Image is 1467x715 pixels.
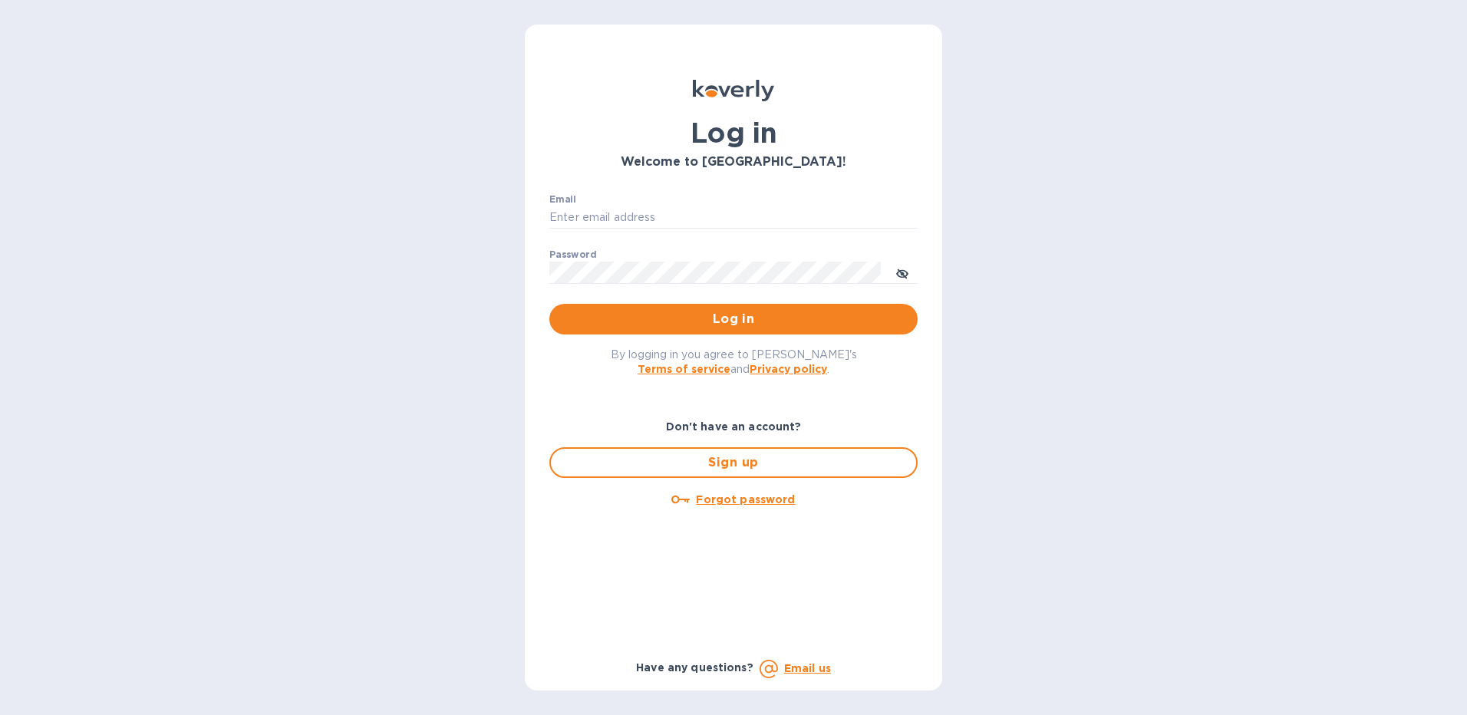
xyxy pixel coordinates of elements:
[549,195,576,204] label: Email
[887,257,918,288] button: toggle password visibility
[549,250,596,259] label: Password
[611,348,857,375] span: By logging in you agree to [PERSON_NAME]'s and .
[784,662,831,674] a: Email us
[696,493,795,506] u: Forgot password
[549,117,918,149] h1: Log in
[549,155,918,170] h3: Welcome to [GEOGRAPHIC_DATA]!
[666,420,802,433] b: Don't have an account?
[563,453,904,472] span: Sign up
[549,304,918,334] button: Log in
[562,310,905,328] span: Log in
[750,363,827,375] a: Privacy policy
[638,363,730,375] a: Terms of service
[693,80,774,101] img: Koverly
[549,447,918,478] button: Sign up
[549,206,918,229] input: Enter email address
[636,661,753,674] b: Have any questions?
